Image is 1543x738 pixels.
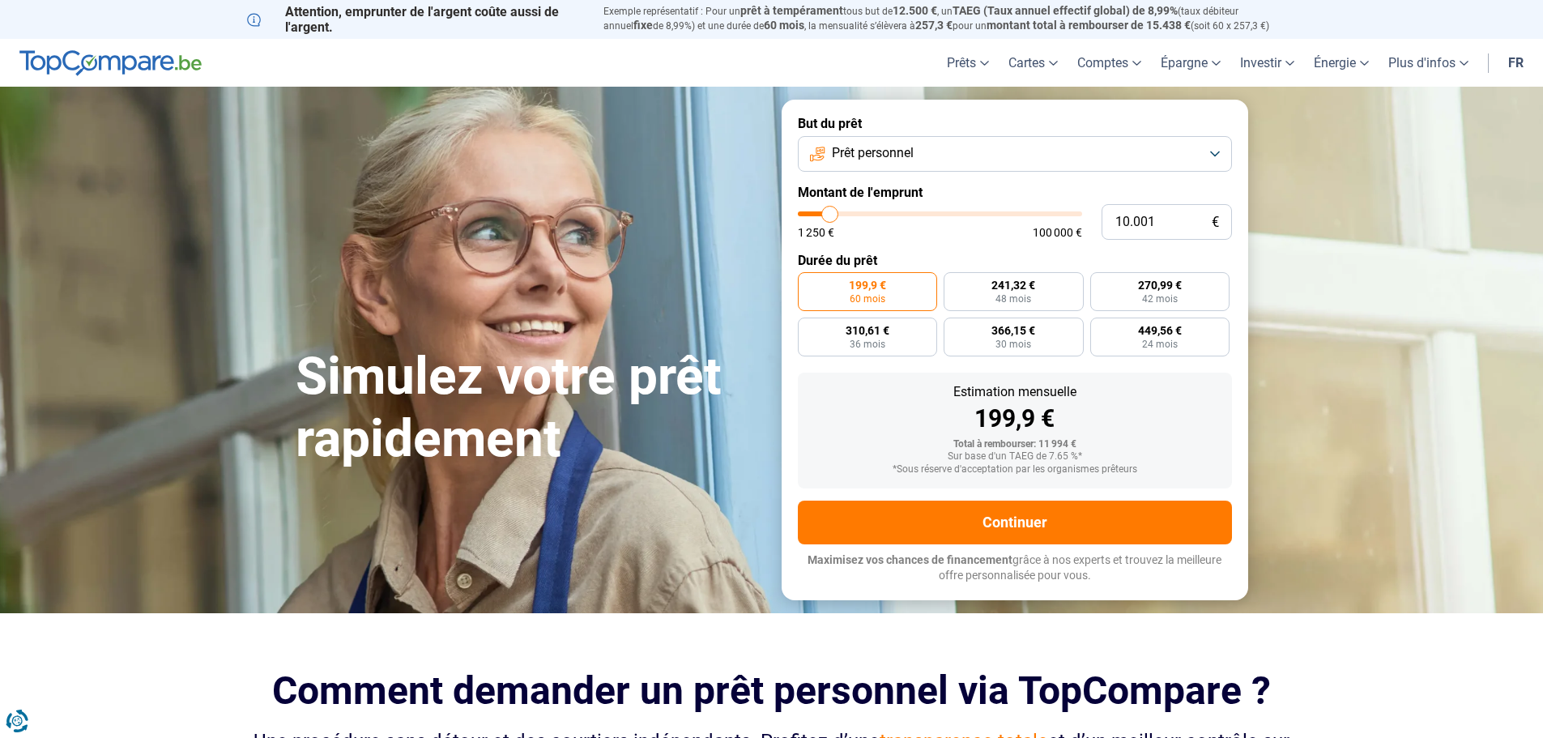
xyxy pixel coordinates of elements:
[247,668,1297,713] h2: Comment demander un prêt personnel via TopCompare ?
[1138,279,1182,291] span: 270,99 €
[995,294,1031,304] span: 48 mois
[893,4,937,17] span: 12.500 €
[999,39,1068,87] a: Cartes
[19,50,202,76] img: TopCompare
[798,116,1232,131] label: But du prêt
[811,451,1219,463] div: Sur base d'un TAEG de 7.65 %*
[1138,325,1182,336] span: 449,56 €
[603,4,1297,33] p: Exemple représentatif : Pour un tous but de , un (taux débiteur annuel de 8,99%) et une durée de ...
[740,4,843,17] span: prêt à tempérament
[1033,227,1082,238] span: 100 000 €
[811,386,1219,399] div: Estimation mensuelle
[1151,39,1230,87] a: Épargne
[808,553,1012,566] span: Maximisez vos chances de financement
[811,407,1219,431] div: 199,9 €
[296,346,762,471] h1: Simulez votre prêt rapidement
[850,294,885,304] span: 60 mois
[953,4,1178,17] span: TAEG (Taux annuel effectif global) de 8,99%
[798,185,1232,200] label: Montant de l'emprunt
[798,136,1232,172] button: Prêt personnel
[1230,39,1304,87] a: Investir
[832,144,914,162] span: Prêt personnel
[846,325,889,336] span: 310,61 €
[915,19,953,32] span: 257,3 €
[1142,339,1178,349] span: 24 mois
[995,339,1031,349] span: 30 mois
[811,439,1219,450] div: Total à rembourser: 11 994 €
[1142,294,1178,304] span: 42 mois
[247,4,584,35] p: Attention, emprunter de l'argent coûte aussi de l'argent.
[849,279,886,291] span: 199,9 €
[1498,39,1533,87] a: fr
[811,464,1219,476] div: *Sous réserve d'acceptation par les organismes prêteurs
[798,253,1232,268] label: Durée du prêt
[987,19,1191,32] span: montant total à rembourser de 15.438 €
[991,279,1035,291] span: 241,32 €
[850,339,885,349] span: 36 mois
[1068,39,1151,87] a: Comptes
[991,325,1035,336] span: 366,15 €
[1379,39,1478,87] a: Plus d'infos
[1304,39,1379,87] a: Énergie
[764,19,804,32] span: 60 mois
[1212,215,1219,229] span: €
[798,501,1232,544] button: Continuer
[798,227,834,238] span: 1 250 €
[798,552,1232,584] p: grâce à nos experts et trouvez la meilleure offre personnalisée pour vous.
[937,39,999,87] a: Prêts
[633,19,653,32] span: fixe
